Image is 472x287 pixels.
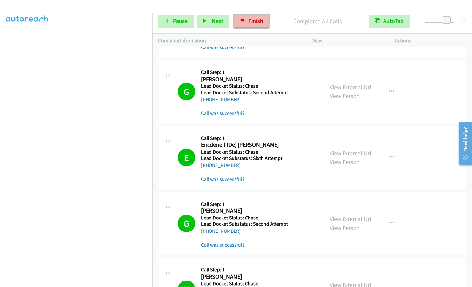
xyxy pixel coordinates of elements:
[201,201,288,207] h5: Call Step: 1
[178,215,195,232] h1: G
[201,69,288,76] h5: Call Step: 1
[330,224,360,231] a: View Person
[278,17,357,26] p: Completed All Calls
[234,15,269,28] a: Finish
[178,149,195,166] h1: E
[197,15,229,28] button: Next
[201,281,286,287] h5: Lead Docket Status: Chase
[201,242,245,248] a: Call was successful?
[201,96,241,103] a: [PHONE_NUMBER]
[330,149,371,157] a: View External Url
[249,17,263,25] span: Finish
[201,135,288,142] h5: Call Step: 1
[369,15,410,28] button: AutoTab
[201,215,288,221] h5: Lead Docket Status: Chase
[330,83,371,91] a: View External Url
[173,17,188,25] span: Pause
[201,83,288,89] h5: Lead Docket Status: Chase
[330,215,371,223] a: View External Url
[201,149,288,155] h5: Lead Docket Status: Chase
[201,162,241,168] a: [PHONE_NUMBER]
[158,37,301,44] p: Company Information
[330,158,360,166] a: View Person
[201,44,245,50] a: Call was successful?
[212,17,223,25] span: Next
[201,207,288,215] h2: [PERSON_NAME]
[201,221,288,227] h5: Lead Docket Substatus: Second Attempt
[453,118,472,169] iframe: Resource Center
[330,92,360,100] a: View Person
[201,110,245,116] a: Call was successful?
[178,83,195,100] h1: G
[201,267,286,273] h5: Call Step: 1
[158,15,194,28] a: Pause
[201,228,241,234] a: [PHONE_NUMBER]
[460,15,466,23] div: 11
[312,37,384,44] p: View
[201,89,288,96] h5: Lead Docket Substatus: Second Attempt
[201,141,288,149] h2: Ericdenell (De) [PERSON_NAME]
[201,273,286,281] h2: [PERSON_NAME]
[201,76,288,83] h2: [PERSON_NAME]
[201,176,245,182] a: Call was successful?
[395,37,466,44] p: Actions
[201,155,288,162] h5: Lead Docket Substatus: Sixth Attempt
